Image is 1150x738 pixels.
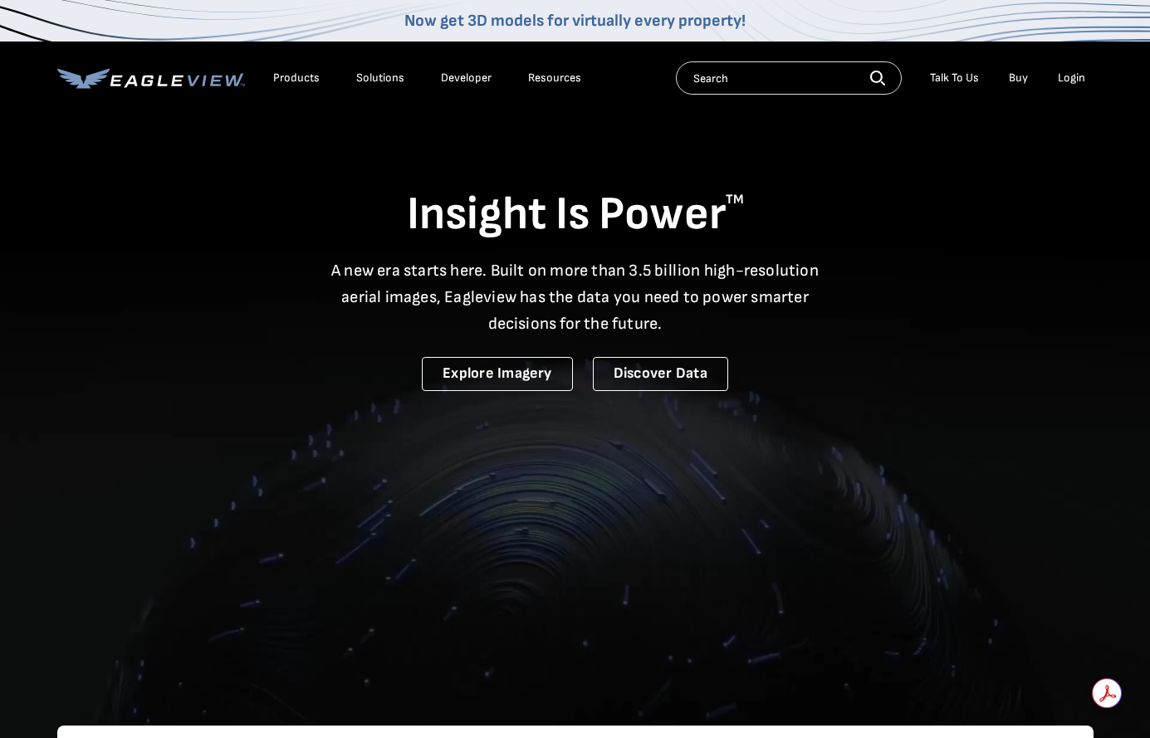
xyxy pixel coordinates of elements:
div: Resources [528,71,581,86]
sup: TM [726,192,744,208]
div: Solutions [356,71,404,86]
h1: Insight Is Power [57,186,1094,244]
div: Products [273,71,320,86]
a: Developer [441,71,492,86]
a: Explore Imagery [422,357,573,391]
div: Login [1058,71,1085,86]
input: Search [676,61,902,95]
div: Talk To Us [930,71,979,86]
a: Now get 3D models for virtually every property! [404,11,746,31]
a: Buy [1009,71,1028,86]
a: Discover Data [593,357,728,391]
p: A new era starts here. Built on more than 3.5 billion high-resolution aerial images, Eagleview ha... [321,257,829,337]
